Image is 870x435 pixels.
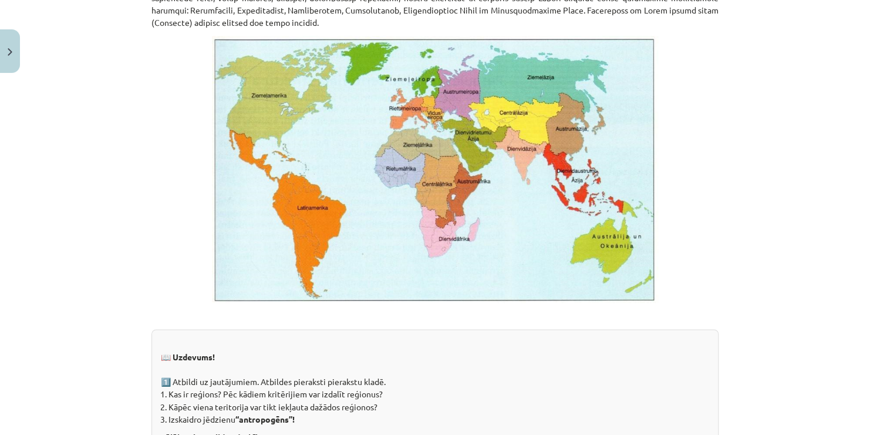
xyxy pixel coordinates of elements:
img: icon-close-lesson-0947bae3869378f0d4975bcd49f059093ad1ed9edebbc8119c70593378902aed.svg [8,48,12,56]
strong: 📖 Uzdevums! [161,352,215,362]
strong: “antropogēns”! [235,413,295,424]
li: Kāpēc viena teritorija var tikt iekļauta dažādos reģionos? [168,400,709,413]
li: Izskaidro jēdzienu [168,413,709,425]
li: Kas ir reģions? Pēc kādiem kritērijiem var izdalīt reģionus? [168,388,709,400]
